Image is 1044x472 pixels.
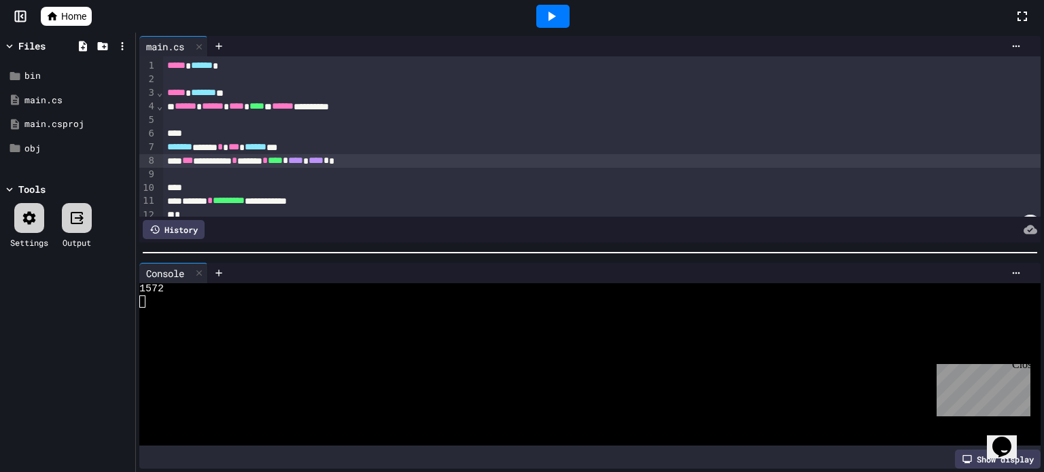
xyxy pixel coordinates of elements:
[18,39,46,53] div: Files
[139,208,156,222] div: 12
[139,141,156,154] div: 7
[139,100,156,113] div: 4
[18,182,46,196] div: Tools
[139,73,156,86] div: 2
[63,236,91,249] div: Output
[163,56,1041,238] div: To enrich screen reader interactions, please activate Accessibility in Grammarly extension settings
[139,127,156,141] div: 6
[156,87,163,98] span: Fold line
[139,154,156,168] div: 8
[139,181,156,195] div: 10
[931,359,1030,416] iframe: chat widget
[24,69,130,83] div: bin
[139,168,156,181] div: 9
[24,117,130,131] div: main.csproj
[24,94,130,107] div: main.cs
[156,101,163,111] span: Fold line
[139,283,164,295] span: 1572
[987,418,1030,458] iframe: chat widget
[41,7,92,26] a: Home
[139,59,156,73] div: 1
[139,266,191,280] div: Console
[955,450,1041,469] div: Show display
[139,194,156,208] div: 11
[24,142,130,156] div: obj
[139,113,156,127] div: 5
[139,36,208,56] div: main.cs
[139,263,208,283] div: Console
[61,10,86,23] span: Home
[139,86,156,100] div: 3
[143,220,205,239] div: History
[139,39,191,54] div: main.cs
[5,5,94,86] div: Chat with us now!Close
[10,236,48,249] div: Settings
